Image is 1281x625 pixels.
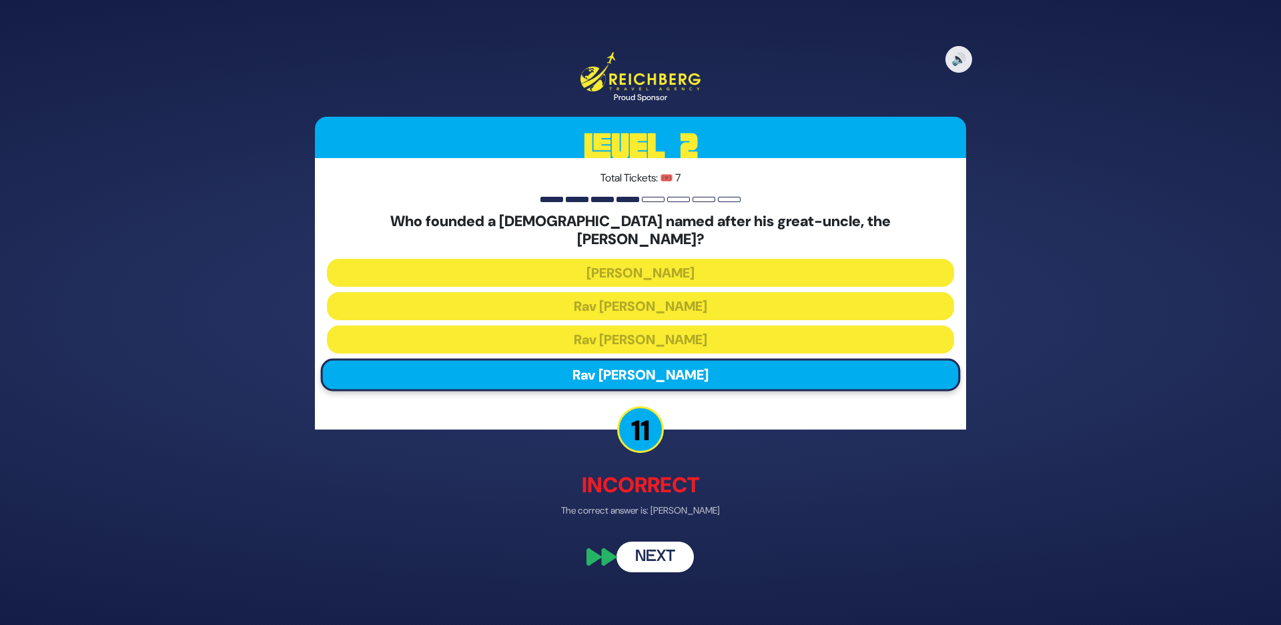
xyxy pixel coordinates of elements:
button: Next [616,542,694,573]
div: Proud Sponsor [580,92,701,104]
p: Total Tickets: 🎟️ 7 [327,171,954,187]
button: 🔊 [945,46,972,73]
h5: Who founded a [DEMOGRAPHIC_DATA] named after his great-uncle, the [PERSON_NAME]? [327,213,954,249]
h3: Level 2 [315,117,966,177]
p: The correct answer is: [PERSON_NAME] [315,504,966,518]
p: 11 [617,407,664,454]
img: Reichberg Travel [580,52,701,91]
button: Rav [PERSON_NAME] [327,293,954,321]
button: Rav [PERSON_NAME] [321,359,961,392]
p: Incorrect [315,470,966,502]
button: [PERSON_NAME] [327,259,954,287]
button: Rav [PERSON_NAME] [327,326,954,354]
